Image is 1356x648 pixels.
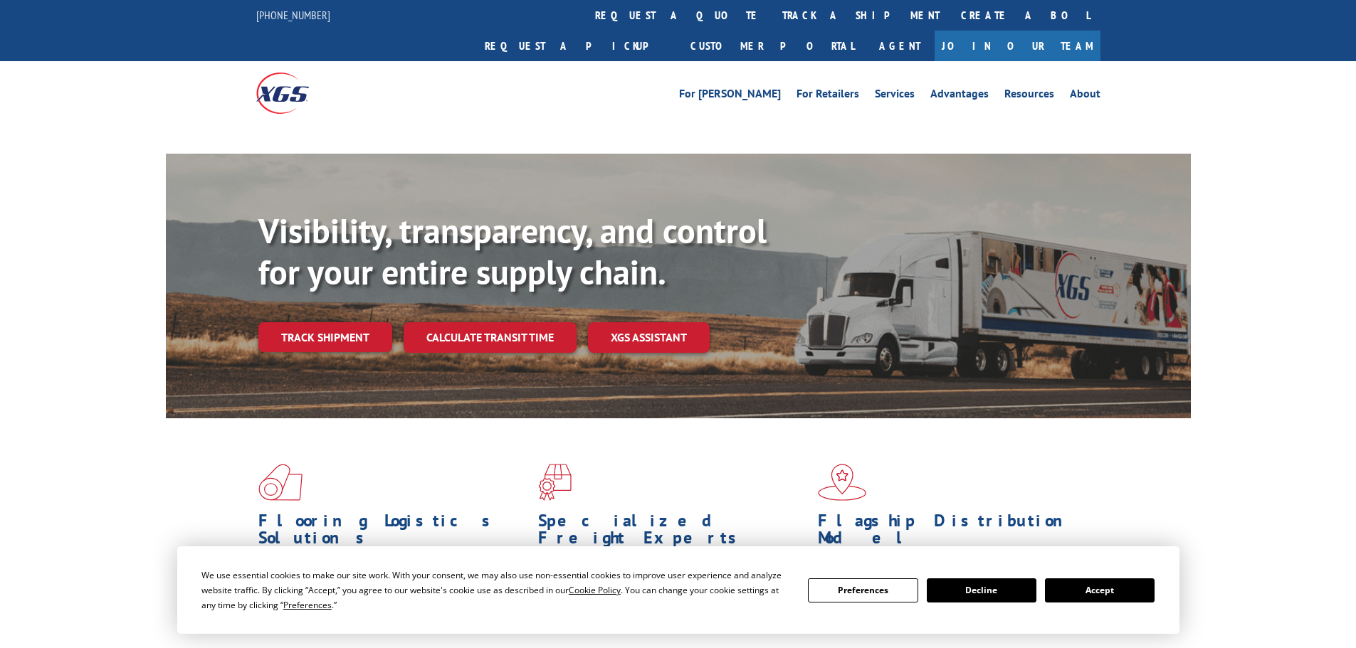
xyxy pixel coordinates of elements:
[1004,88,1054,104] a: Resources
[258,464,303,501] img: xgs-icon-total-supply-chain-intelligence-red
[930,88,989,104] a: Advantages
[177,546,1179,634] div: Cookie Consent Prompt
[538,464,572,501] img: xgs-icon-focused-on-flooring-red
[875,88,915,104] a: Services
[201,568,791,612] div: We use essential cookies to make our site work. With your consent, we may also use non-essential ...
[283,599,332,611] span: Preferences
[680,31,865,61] a: Customer Portal
[258,208,767,294] b: Visibility, transparency, and control for your entire supply chain.
[818,464,867,501] img: xgs-icon-flagship-distribution-model-red
[256,8,330,22] a: [PHONE_NUMBER]
[404,322,577,353] a: Calculate transit time
[1045,578,1155,602] button: Accept
[865,31,935,61] a: Agent
[679,88,781,104] a: For [PERSON_NAME]
[538,512,807,553] h1: Specialized Freight Experts
[258,322,392,352] a: Track shipment
[797,88,859,104] a: For Retailers
[927,578,1036,602] button: Decline
[258,512,527,553] h1: Flooring Logistics Solutions
[818,512,1087,553] h1: Flagship Distribution Model
[588,322,710,353] a: XGS ASSISTANT
[1070,88,1100,104] a: About
[808,578,918,602] button: Preferences
[569,584,621,596] span: Cookie Policy
[474,31,680,61] a: Request a pickup
[935,31,1100,61] a: Join Our Team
